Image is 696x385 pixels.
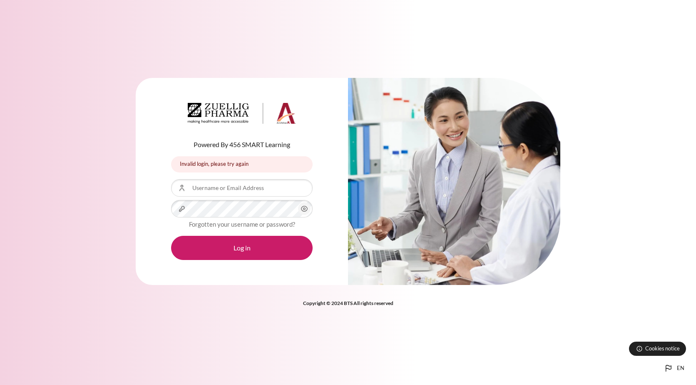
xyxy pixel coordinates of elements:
input: Username or Email Address [171,179,313,197]
button: Log in [171,236,313,260]
span: en [677,364,684,372]
div: Invalid login, please try again [171,156,313,172]
a: Forgotten your username or password? [189,220,295,228]
span: Cookies notice [645,345,680,352]
button: Cookies notice [629,342,686,356]
a: Architeck [188,103,296,127]
button: Languages [660,360,688,377]
strong: Copyright © 2024 BTS All rights reserved [303,300,393,306]
p: Powered By 456 SMART Learning [171,140,313,150]
img: Architeck [188,103,296,124]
